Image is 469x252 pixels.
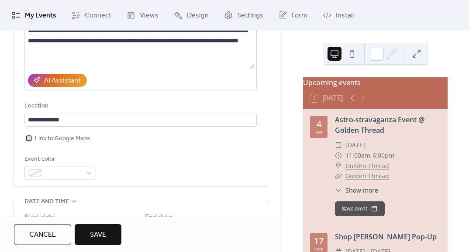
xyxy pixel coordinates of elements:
span: [DATE] [345,140,365,150]
div: 4 [317,120,321,128]
span: - [370,150,372,161]
span: Cancel [29,230,56,240]
div: ​ [335,171,342,181]
div: AI Assistant [44,76,81,86]
a: Golden Thread [345,161,389,171]
span: Install [336,10,354,21]
a: Form [272,3,314,27]
div: Sep [315,130,323,135]
div: Location [24,101,255,111]
button: Save event [335,201,385,216]
div: ​ [335,140,342,150]
button: AI Assistant [28,74,87,87]
span: Save [90,230,106,240]
div: Event color [24,154,94,165]
span: 11:00am [345,150,370,161]
span: Show more [345,186,378,195]
span: Design [187,10,209,21]
div: ​ [335,150,342,161]
span: Settings [237,10,263,21]
span: My Events [25,10,56,21]
span: Link to Google Maps [35,134,90,144]
div: End date [145,212,172,223]
div: 17 [314,237,324,245]
a: Install [316,3,360,27]
a: My Events [5,3,63,27]
button: ​Show more [335,186,378,195]
div: ​ [335,186,342,195]
span: Date and time [24,197,69,207]
div: Oct [314,247,323,252]
a: Views [120,3,165,27]
span: 6:00pm [372,150,394,161]
button: Cancel [14,224,71,245]
a: Connect [65,3,118,27]
a: Settings [217,3,270,27]
a: Shop [PERSON_NAME] Pop-Up [335,232,437,242]
div: Upcoming events [303,77,448,88]
span: Connect [85,10,111,21]
span: Form [292,10,307,21]
a: Astro-stravaganza Event @ Golden Thread [335,115,424,135]
div: ​ [335,161,342,171]
div: Start date [24,212,55,223]
a: Golden Thread [345,172,389,180]
button: Save [75,224,121,245]
span: Views [140,10,159,21]
a: Design [167,3,215,27]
